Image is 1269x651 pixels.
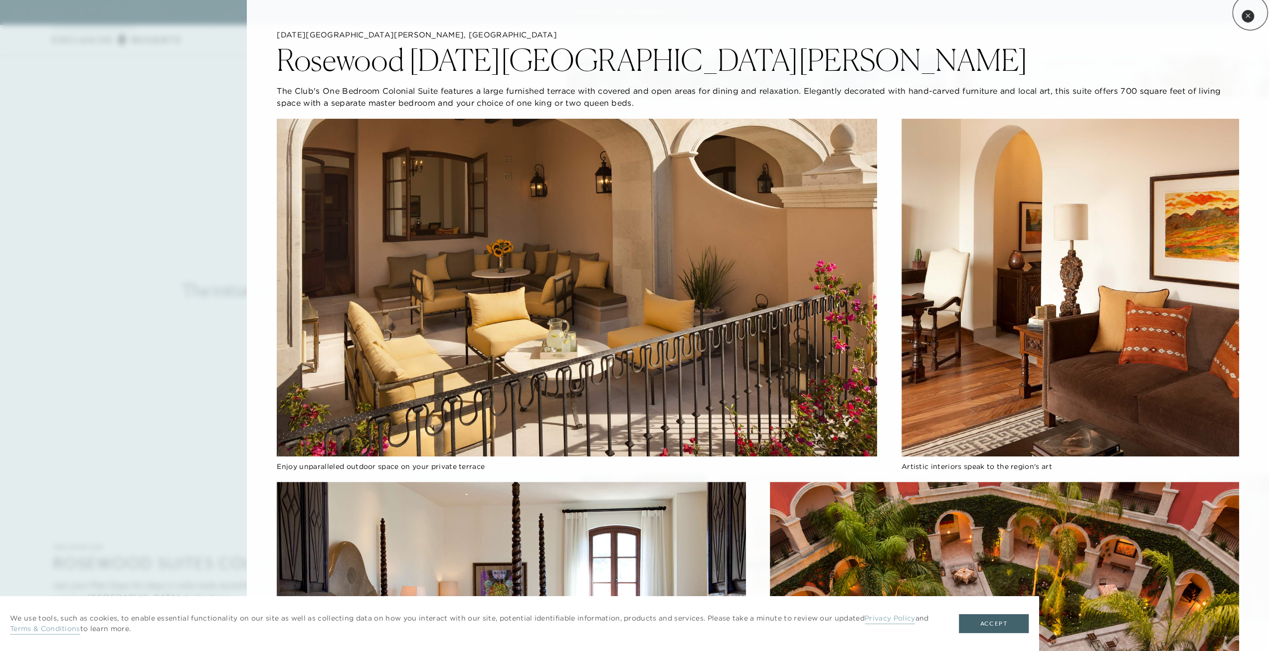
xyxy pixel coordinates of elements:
a: Privacy Policy [865,614,915,624]
p: We use tools, such as cookies, to enable essential functionality on our site as well as collectin... [10,613,939,634]
h2: Rosewood [DATE][GEOGRAPHIC_DATA][PERSON_NAME] [277,45,1027,75]
p: The Club's One Bedroom Colonial Suite features a large furnished terrace with covered and open ar... [277,85,1239,109]
h5: [DATE][GEOGRAPHIC_DATA][PERSON_NAME], [GEOGRAPHIC_DATA] [277,30,1239,40]
button: Accept [959,614,1029,633]
span: Artistic interiors speak to the region's art [902,462,1052,471]
a: Terms & Conditions [10,624,80,635]
span: Enjoy unparalleled outdoor space on your private terrace [277,462,485,471]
